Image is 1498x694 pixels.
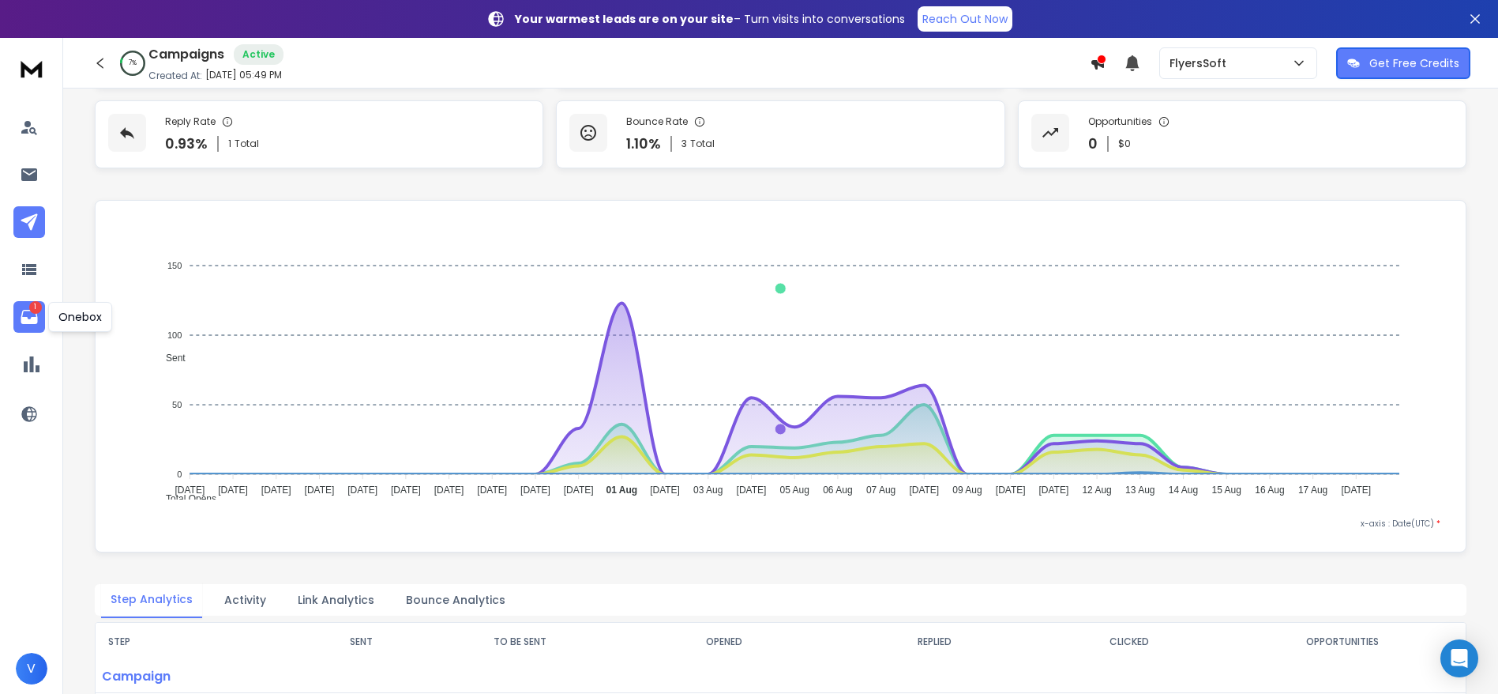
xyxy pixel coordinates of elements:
p: 0.93 % [165,133,208,155]
p: Reply Rate [165,115,216,128]
p: 1 [29,301,42,314]
div: Onebox [48,302,112,332]
button: Bounce Analytics [396,583,515,617]
span: Total [690,138,715,150]
p: 1.10 % [626,133,661,155]
tspan: [DATE] [909,485,939,496]
a: Opportunities0$0 [1018,100,1466,168]
tspan: 0 [177,470,182,479]
tspan: [DATE] [391,485,421,496]
p: Get Free Credits [1369,55,1459,71]
tspan: [DATE] [304,485,334,496]
tspan: 50 [172,400,182,409]
div: Active [234,44,283,65]
button: Step Analytics [101,582,202,618]
p: Opportunities [1088,115,1152,128]
tspan: [DATE] [737,485,767,496]
th: SENT [300,623,422,661]
button: Link Analytics [288,583,384,617]
a: 1 [13,301,45,333]
tspan: 03 Aug [693,485,723,496]
th: STEP [96,623,300,661]
tspan: 14 Aug [1169,485,1198,496]
p: x-axis : Date(UTC) [121,518,1440,530]
tspan: 15 Aug [1212,485,1241,496]
tspan: 16 Aug [1255,485,1284,496]
img: logo [16,54,47,83]
tspan: [DATE] [520,485,550,496]
tspan: [DATE] [564,485,594,496]
tspan: 07 Aug [866,485,895,496]
p: [DATE] 05:49 PM [205,69,282,81]
tspan: [DATE] [347,485,377,496]
th: OPPORTUNITIES [1219,623,1466,661]
span: Total [235,138,259,150]
tspan: [DATE] [1039,485,1069,496]
span: 1 [228,138,231,150]
tspan: [DATE] [477,485,507,496]
button: V [16,653,47,685]
tspan: 13 Aug [1125,485,1154,496]
tspan: 150 [167,261,182,270]
tspan: 100 [167,330,182,340]
tspan: [DATE] [218,485,248,496]
tspan: [DATE] [996,485,1026,496]
p: Reach Out Now [922,11,1008,27]
p: Campaign [96,661,300,692]
th: OPENED [618,623,829,661]
strong: Your warmest leads are on your site [515,11,734,27]
p: – Turn visits into conversations [515,11,905,27]
a: Reach Out Now [918,6,1012,32]
tspan: [DATE] [434,485,464,496]
div: Open Intercom Messenger [1440,639,1478,677]
tspan: 17 Aug [1298,485,1327,496]
p: 7 % [129,58,137,68]
tspan: [DATE] [650,485,680,496]
tspan: [DATE] [261,485,291,496]
tspan: 09 Aug [952,485,982,496]
tspan: 06 Aug [823,485,852,496]
tspan: 12 Aug [1083,485,1112,496]
tspan: 01 Aug [606,485,638,496]
p: Created At: [148,70,202,82]
a: Reply Rate0.93%1Total [95,100,543,168]
th: CLICKED [1040,623,1219,661]
button: Get Free Credits [1336,47,1470,79]
a: Bounce Rate1.10%3Total [556,100,1004,168]
span: 3 [681,138,687,150]
span: Sent [154,353,186,364]
p: $ 0 [1118,138,1131,150]
th: REPLIED [829,623,1040,661]
tspan: [DATE] [175,485,205,496]
button: Activity [215,583,276,617]
tspan: 05 Aug [779,485,809,496]
tspan: [DATE] [1342,485,1372,496]
th: TO BE SENT [422,623,618,661]
h1: Campaigns [148,45,224,64]
p: FlyersSoft [1169,55,1233,71]
span: Total Opens [154,493,216,504]
p: 0 [1088,133,1098,155]
p: Bounce Rate [626,115,688,128]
